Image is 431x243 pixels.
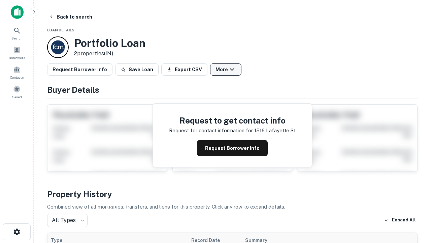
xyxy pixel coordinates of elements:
span: Borrowers [9,55,25,60]
span: Search [11,35,23,41]
button: More [210,63,241,76]
h4: Buyer Details [47,84,418,96]
a: Borrowers [2,44,32,62]
p: 1516 lafayette st [254,127,296,135]
p: Request for contact information for [169,127,253,135]
div: All Types [47,214,88,227]
iframe: Chat Widget [397,189,431,221]
button: Export CSV [161,63,207,76]
h4: Property History [47,188,418,200]
button: Back to search [46,11,95,23]
a: Saved [2,83,32,101]
a: Contacts [2,63,32,81]
button: Expand All [382,215,418,225]
span: Loan Details [47,28,74,32]
span: Contacts [10,75,24,80]
p: Combined view of all mortgages, transfers, and liens for this property. Click any row to expand d... [47,203,418,211]
img: capitalize-icon.png [11,5,24,19]
a: Search [2,24,32,42]
h3: Portfolio Loan [74,37,145,50]
span: Saved [12,94,22,100]
button: Save Loan [115,63,159,76]
button: Request Borrower Info [47,63,112,76]
p: 2 properties (IN) [74,50,145,58]
button: Request Borrower Info [197,140,268,156]
h4: Request to get contact info [169,114,296,127]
